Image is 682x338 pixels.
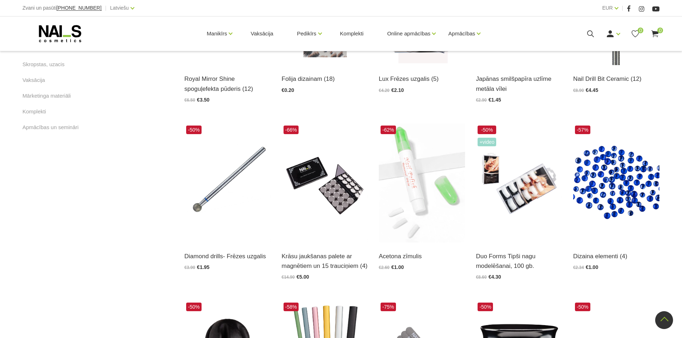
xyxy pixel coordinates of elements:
[282,124,368,243] img: Unikāla krāsu jaukšanas magnētiskā palete ar 15 izņemamiem nodalījumiem. Speciāli pielāgota meist...
[379,88,390,93] span: €4.20
[186,126,202,134] span: -50%
[573,74,659,84] a: Nail Drill Bit Ceramic (12)
[586,264,598,270] span: €1.00
[297,19,316,48] a: Pedikīrs
[184,98,195,103] span: €6.50
[488,97,501,103] span: €1.45
[478,138,496,146] span: +Video
[573,124,659,243] img: Dažādu krāsu akmentiņi dizainu veidošanai. Izcilai noturībai akmentiņus līmēt ar Nai_s Cosmetics ...
[379,251,465,261] a: Acetona zīmulis
[391,264,404,270] span: €1.00
[650,29,659,38] a: 0
[23,107,46,116] a: Komplekti
[334,16,369,51] a: Komplekti
[57,5,102,11] a: [PHONE_NUMBER]
[23,92,71,100] a: Mārketinga materiāli
[296,274,309,280] span: €5.00
[573,265,584,270] span: €2.34
[476,98,487,103] span: €2.90
[23,76,45,84] a: Vaksācija
[282,87,294,93] span: €0.20
[476,251,562,271] a: Duo Forms Tipši nagu modelēšanai, 100 gb.
[284,126,299,134] span: -66%
[23,60,65,69] a: Skropstas, uzacis
[573,88,584,93] span: €8.90
[186,303,202,311] span: -50%
[245,16,279,51] a: Vaksācija
[575,126,590,134] span: -57%
[602,4,613,12] a: EUR
[381,126,396,134] span: -62%
[478,126,496,134] span: -50%
[379,74,465,84] a: Lux Frēzes uzgalis (5)
[476,275,487,280] span: €8.60
[476,74,562,93] a: Japānas smilšpapīra uzlīme metāla vīlei
[657,28,663,33] span: 0
[105,4,107,13] span: |
[575,303,590,311] span: -50%
[282,74,368,84] a: Folija dizainam (18)
[391,87,404,93] span: €2.10
[448,19,475,48] a: Apmācības
[184,74,271,93] a: Royal Mirror Shine spoguļefekta pūderis (12)
[379,124,465,243] img: Parocīgs un ērts zīmulis nagu lakas korekcijai, kas ļauj izveidot akurātu manikīru. 3 nomaināmi u...
[381,303,396,311] span: -75%
[184,265,195,270] span: €3.90
[622,4,623,13] span: |
[284,303,299,311] span: -58%
[379,265,390,270] span: €2.60
[23,4,102,13] div: Zvani un pasūti
[586,87,598,93] span: €4.45
[197,264,209,270] span: €1.95
[478,303,493,311] span: -50%
[387,19,430,48] a: Online apmācības
[23,123,79,132] a: Apmācības un semināri
[197,97,209,103] span: €3.50
[573,251,659,261] a: Dizaina elementi (4)
[207,19,227,48] a: Manikīrs
[184,124,271,243] img: Frēzes uzgaļi ātrai un efektīvai gēla un gēllaku noņemšanai, aparāta manikīra un aparāta pedikīra...
[282,275,295,280] span: €14.90
[488,274,501,280] span: €4.30
[110,4,129,12] a: Latviešu
[282,251,368,271] a: Krāsu jaukšanas palete ar magnētiem un 15 trauciņiem (4)
[476,124,562,243] img: Plāni, elastīgi, perfektas formas un izcilas izturības tipši. Dabīgs izskats. To īpašā forma dod ...
[184,251,271,261] a: Diamond drills- Frēzes uzgalis
[638,28,643,33] span: 0
[631,29,640,38] a: 0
